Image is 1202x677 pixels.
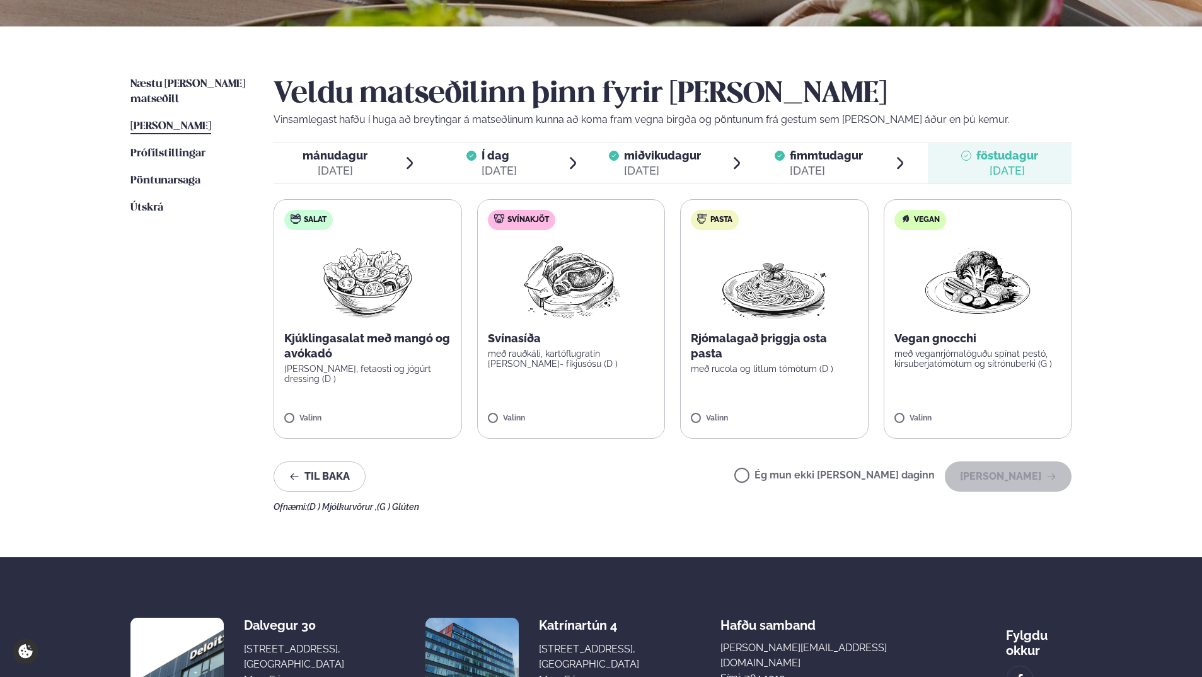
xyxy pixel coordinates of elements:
[539,642,639,672] div: [STREET_ADDRESS], [GEOGRAPHIC_DATA]
[624,163,701,178] div: [DATE]
[130,79,245,105] span: Næstu [PERSON_NAME] matseðill
[377,502,419,512] span: (G ) Glúten
[1006,618,1072,658] div: Fylgdu okkur
[274,77,1072,112] h2: Veldu matseðilinn þinn fyrir [PERSON_NAME]
[790,149,863,162] span: fimmtudagur
[507,215,549,225] span: Svínakjöt
[130,173,200,188] a: Pöntunarsaga
[790,163,863,178] div: [DATE]
[13,639,38,664] a: Cookie settings
[894,331,1061,346] p: Vegan gnocchi
[130,202,163,213] span: Útskrá
[274,112,1072,127] p: Vinsamlegast hafðu í huga að breytingar á matseðlinum kunna að koma fram vegna birgða og pöntunum...
[720,608,816,633] span: Hafðu samband
[130,200,163,216] a: Útskrá
[244,642,344,672] div: [STREET_ADDRESS], [GEOGRAPHIC_DATA]
[284,364,451,384] p: [PERSON_NAME], fetaosti og jógúrt dressing (D )
[539,618,639,633] div: Katrínartún 4
[494,214,504,224] img: pork.svg
[130,77,248,107] a: Næstu [PERSON_NAME] matseðill
[515,240,627,321] img: Pork-Meat.png
[274,461,366,492] button: Til baka
[488,349,655,369] p: með rauðkáli, kartöflugratín [PERSON_NAME]- fíkjusósu (D )
[710,215,732,225] span: Pasta
[303,163,367,178] div: [DATE]
[691,331,858,361] p: Rjómalagað þriggja osta pasta
[945,461,1072,492] button: [PERSON_NAME]
[976,163,1038,178] div: [DATE]
[894,349,1061,369] p: með veganrjómalöguðu spínat pestó, kirsuberjatómötum og sítrónuberki (G )
[130,146,205,161] a: Prófílstillingar
[697,214,707,224] img: pasta.svg
[284,331,451,361] p: Kjúklingasalat með mangó og avókadó
[720,640,925,671] a: [PERSON_NAME][EMAIL_ADDRESS][DOMAIN_NAME]
[488,331,655,346] p: Svínasíða
[691,364,858,374] p: með rucola og litlum tómötum (D )
[291,214,301,224] img: salad.svg
[312,240,424,321] img: Salad.png
[244,618,344,633] div: Dalvegur 30
[130,148,205,159] span: Prófílstillingar
[130,119,211,134] a: [PERSON_NAME]
[274,502,1072,512] div: Ofnæmi:
[901,214,911,224] img: Vegan.svg
[719,240,829,321] img: Spagetti.png
[130,175,200,186] span: Pöntunarsaga
[307,502,377,512] span: (D ) Mjólkurvörur ,
[304,215,327,225] span: Salat
[130,121,211,132] span: [PERSON_NAME]
[914,215,940,225] span: Vegan
[624,149,701,162] span: miðvikudagur
[303,149,367,162] span: mánudagur
[482,163,517,178] div: [DATE]
[976,149,1038,162] span: föstudagur
[922,240,1033,321] img: Vegan.png
[482,148,517,163] span: Í dag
